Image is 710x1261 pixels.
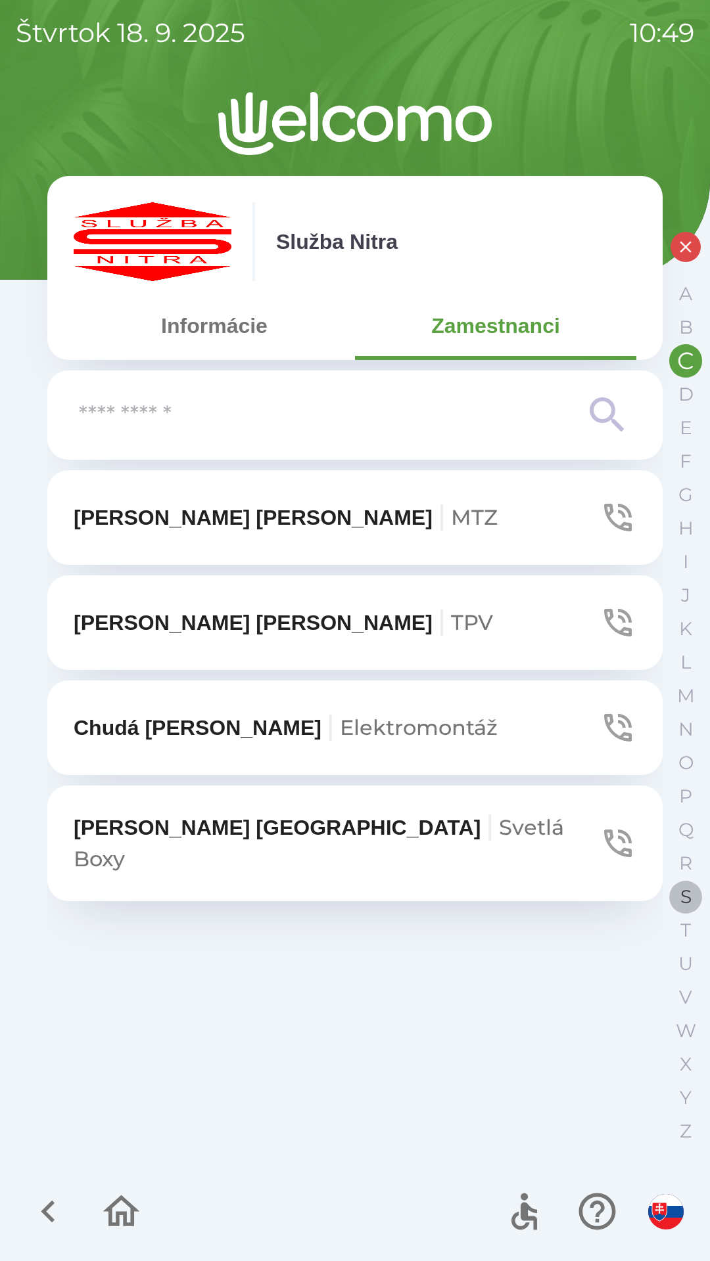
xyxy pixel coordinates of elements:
[47,785,663,901] button: [PERSON_NAME] [GEOGRAPHIC_DATA]Svetlá Boxy
[74,607,493,638] p: [PERSON_NAME] [PERSON_NAME]
[74,302,355,349] button: Informácie
[74,202,231,281] img: c55f63fc-e714-4e15-be12-dfeb3df5ea30.png
[74,502,498,533] p: [PERSON_NAME] [PERSON_NAME]
[340,715,498,740] span: Elektromontáž
[648,1194,684,1229] img: sk flag
[355,302,636,349] button: Zamestnanci
[16,13,245,53] p: štvrtok 18. 9. 2025
[47,470,663,565] button: [PERSON_NAME] [PERSON_NAME]MTZ
[74,712,498,743] p: Chudá [PERSON_NAME]
[47,575,663,670] button: [PERSON_NAME] [PERSON_NAME]TPV
[630,13,694,53] p: 10:49
[74,812,600,875] p: [PERSON_NAME] [GEOGRAPHIC_DATA]
[451,504,498,530] span: MTZ
[451,609,493,635] span: TPV
[276,226,398,257] p: Služba Nitra
[47,680,663,775] button: Chudá [PERSON_NAME]Elektromontáž
[47,92,663,155] img: Logo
